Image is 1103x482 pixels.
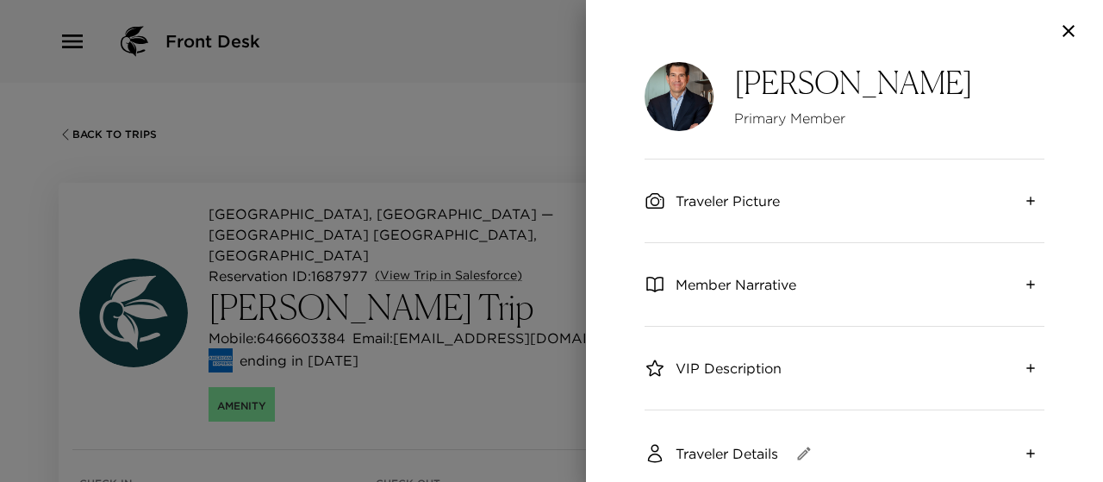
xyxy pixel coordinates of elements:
[1017,187,1044,215] button: expand
[676,191,780,210] span: Traveler Picture
[676,275,796,294] span: Member Narrative
[1017,440,1044,467] button: expand
[734,109,973,128] span: Primary Member
[676,359,782,378] span: VIP Description
[1017,271,1044,298] button: expand
[676,444,778,463] span: Traveler Details
[1017,354,1044,382] button: expand
[734,65,973,102] h4: [PERSON_NAME]
[645,62,714,131] img: 2Q==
